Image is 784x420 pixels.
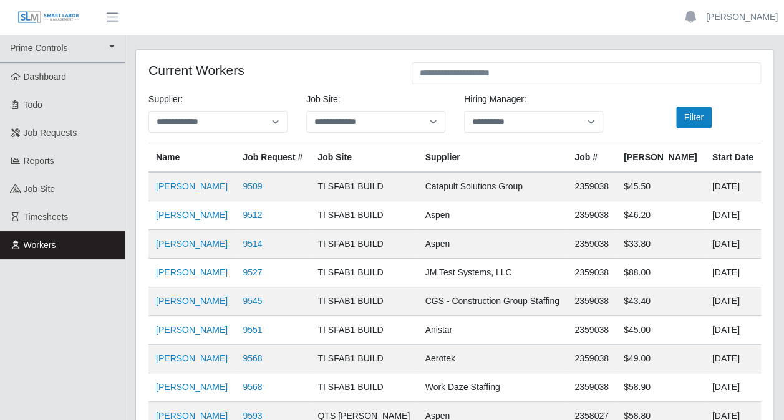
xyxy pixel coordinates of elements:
[616,316,705,345] td: $45.00
[567,143,616,173] th: Job #
[24,240,56,250] span: Workers
[705,230,761,259] td: [DATE]
[616,230,705,259] td: $33.80
[243,353,262,363] a: 9568
[243,296,262,306] a: 9545
[417,373,567,402] td: Work Daze Staffing
[243,325,262,335] a: 9551
[616,345,705,373] td: $49.00
[616,143,705,173] th: [PERSON_NAME]
[417,230,567,259] td: Aspen
[567,373,616,402] td: 2359038
[148,93,183,106] label: Supplier:
[24,128,77,138] span: Job Requests
[705,316,761,345] td: [DATE]
[676,107,712,128] button: Filter
[567,259,616,287] td: 2359038
[417,201,567,230] td: Aspen
[243,210,262,220] a: 9512
[616,259,705,287] td: $88.00
[705,143,761,173] th: Start Date
[24,72,67,82] span: Dashboard
[156,325,228,335] a: [PERSON_NAME]
[417,259,567,287] td: JM Test Systems, LLC
[310,230,417,259] td: TI SFAB1 BUILD
[156,239,228,249] a: [PERSON_NAME]
[417,172,567,201] td: Catapult Solutions Group
[464,93,526,106] label: Hiring Manager:
[705,201,761,230] td: [DATE]
[310,373,417,402] td: TI SFAB1 BUILD
[417,143,567,173] th: Supplier
[310,143,417,173] th: job site
[705,259,761,287] td: [DATE]
[243,267,262,277] a: 9527
[243,181,262,191] a: 9509
[24,184,56,194] span: job site
[156,181,228,191] a: [PERSON_NAME]
[310,259,417,287] td: TI SFAB1 BUILD
[235,143,310,173] th: Job Request #
[24,212,69,222] span: Timesheets
[616,172,705,201] td: $45.50
[417,345,567,373] td: Aerotek
[310,316,417,345] td: TI SFAB1 BUILD
[616,287,705,316] td: $43.40
[567,230,616,259] td: 2359038
[567,172,616,201] td: 2359038
[156,296,228,306] a: [PERSON_NAME]
[567,345,616,373] td: 2359038
[705,345,761,373] td: [DATE]
[567,201,616,230] td: 2359038
[310,201,417,230] td: TI SFAB1 BUILD
[243,239,262,249] a: 9514
[616,373,705,402] td: $58.90
[616,201,705,230] td: $46.20
[310,172,417,201] td: TI SFAB1 BUILD
[156,267,228,277] a: [PERSON_NAME]
[156,210,228,220] a: [PERSON_NAME]
[156,382,228,392] a: [PERSON_NAME]
[156,353,228,363] a: [PERSON_NAME]
[148,143,235,173] th: Name
[417,287,567,316] td: CGS - Construction Group Staffing
[148,62,393,78] h4: Current Workers
[243,382,262,392] a: 9568
[567,316,616,345] td: 2359038
[310,345,417,373] td: TI SFAB1 BUILD
[310,287,417,316] td: TI SFAB1 BUILD
[417,316,567,345] td: Anistar
[567,287,616,316] td: 2359038
[24,156,54,166] span: Reports
[705,287,761,316] td: [DATE]
[24,100,42,110] span: Todo
[306,93,340,106] label: job site:
[17,11,80,24] img: SLM Logo
[705,172,761,201] td: [DATE]
[705,373,761,402] td: [DATE]
[706,11,778,24] a: [PERSON_NAME]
